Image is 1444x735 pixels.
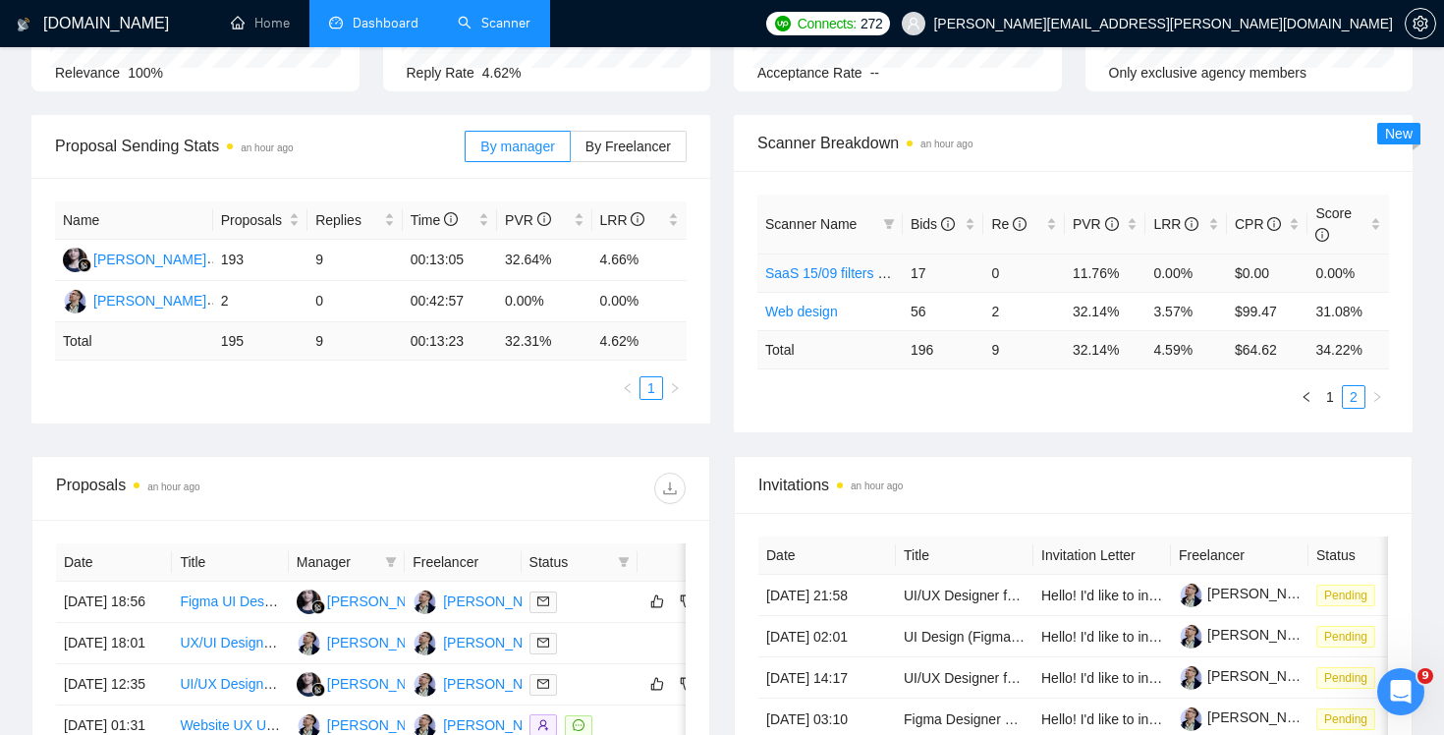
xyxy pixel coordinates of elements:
[757,131,1389,155] span: Scanner Breakdown
[311,600,325,614] img: gigradar-bm.png
[529,551,610,573] span: Status
[213,322,307,361] td: 195
[1316,710,1383,726] a: Pending
[1295,385,1318,409] li: Previous Page
[1179,624,1203,649] img: c1OJkIx-IadjRms18ePMftOofhKLVhqZZQLjKjBy8mNgn5WQQo-UtPhwQ197ONuZaa
[413,672,437,697] img: YH
[640,377,662,399] a: 1
[297,590,321,614] img: RS
[221,209,285,231] span: Proposals
[172,582,288,623] td: Figma UI Designer
[497,281,591,322] td: 0.00%
[1315,228,1329,242] span: info-circle
[327,591,440,612] div: [PERSON_NAME]
[180,717,501,733] a: Website UX UI Redesign Project - [DOMAIN_NAME]
[1316,626,1375,648] span: Pending
[663,376,687,400] li: Next Page
[307,201,402,240] th: Replies
[1316,587,1383,602] a: Pending
[17,9,30,40] img: logo
[1406,16,1435,31] span: setting
[307,322,402,361] td: 9
[870,65,879,81] span: --
[56,623,172,664] td: [DATE] 18:01
[63,289,87,313] img: YH
[907,17,920,30] span: user
[983,292,1065,330] td: 2
[1185,217,1198,231] span: info-circle
[1145,254,1227,292] td: 0.00%
[851,481,903,491] time: an hour ago
[180,635,484,650] a: UX/UI Designer (supplement experience required)
[403,281,497,322] td: 00:42:57
[639,376,663,400] li: 1
[537,637,549,649] span: mail
[505,212,551,228] span: PVR
[798,13,857,34] span: Connects:
[289,543,405,582] th: Manager
[443,632,556,653] div: [PERSON_NAME]
[56,543,172,582] th: Date
[879,209,899,239] span: filter
[941,217,955,231] span: info-circle
[1267,217,1281,231] span: info-circle
[63,248,87,272] img: RS
[327,632,440,653] div: [PERSON_NAME]
[631,212,644,226] span: info-circle
[180,594,295,609] a: Figma UI Designer
[1013,217,1027,231] span: info-circle
[765,304,838,319] a: Web design
[1316,708,1375,730] span: Pending
[497,240,591,281] td: 32.64%
[680,676,694,692] span: dislike
[1065,254,1146,292] td: 11.76%
[896,537,1033,575] th: Title
[411,212,458,228] span: Time
[413,716,556,732] a: YH[PERSON_NAME]
[297,634,440,650] a: YH[PERSON_NAME]
[680,594,694,609] span: dislike
[172,623,288,664] td: UX/UI Designer (supplement experience required)
[1365,385,1389,409] li: Next Page
[654,473,686,504] button: download
[63,292,206,308] a: YH[PERSON_NAME]
[172,664,288,706] td: UI/UX Designer Needed for iOS Screen Time Control App
[403,240,497,281] td: 00:13:05
[1033,537,1171,575] th: Invitation Letter
[1179,709,1320,725] a: [PERSON_NAME]
[537,678,549,690] span: mail
[56,473,371,504] div: Proposals
[1105,217,1119,231] span: info-circle
[385,556,397,568] span: filter
[1145,330,1227,368] td: 4.59 %
[55,65,120,81] span: Relevance
[622,382,634,394] span: left
[413,631,437,655] img: YH
[600,212,645,228] span: LRR
[1385,126,1413,141] span: New
[407,65,474,81] span: Reply Rate
[147,481,199,492] time: an hour ago
[413,590,437,614] img: YH
[650,676,664,692] span: like
[675,672,698,696] button: dislike
[327,673,440,695] div: [PERSON_NAME]
[645,590,669,613] button: like
[213,201,307,240] th: Proposals
[616,376,639,400] li: Previous Page
[482,65,522,81] span: 4.62%
[904,670,1256,686] a: UI/UX Designer for Social Media Mobile App (21 Screens)
[443,591,556,612] div: [PERSON_NAME]
[911,216,955,232] span: Bids
[537,212,551,226] span: info-circle
[765,265,1048,281] a: SaaS 15/09 filters change+cover letter change
[1315,205,1352,243] span: Score
[904,588,1178,603] a: UI/UX Designer for Cutting-Edge AI Products
[56,582,172,623] td: [DATE] 18:56
[403,322,497,361] td: 00:13:23
[573,719,584,731] span: message
[1227,330,1308,368] td: $ 64.62
[1073,216,1119,232] span: PVR
[645,672,669,696] button: like
[1316,667,1375,689] span: Pending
